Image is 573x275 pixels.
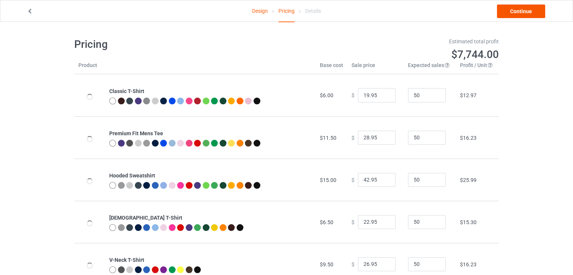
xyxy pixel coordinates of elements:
b: Hooded Sweatshirt [109,173,155,179]
th: Sale price [347,61,404,74]
div: Estimated total profit [292,38,499,45]
th: Product [74,61,105,74]
span: $15.00 [320,177,336,183]
span: $6.00 [320,92,333,98]
img: heather_texture.png [143,140,150,147]
span: $11.50 [320,135,336,141]
b: [DEMOGRAPHIC_DATA] T-Shirt [109,215,182,221]
div: Details [305,0,321,21]
h1: Pricing [74,38,281,51]
b: V-Neck T-Shirt [109,257,144,263]
span: $9.50 [320,261,333,267]
span: $ [351,134,354,141]
a: Design [252,0,268,21]
th: Expected sales [404,61,456,74]
span: $16.23 [460,135,477,141]
b: Premium Fit Mens Tee [109,130,163,136]
span: $12.97 [460,92,477,98]
span: $ [351,92,354,98]
b: Classic T-Shirt [109,88,144,94]
span: $15.30 [460,219,477,225]
th: Base cost [316,61,347,74]
span: $6.50 [320,219,333,225]
span: $ [351,177,354,183]
span: $16.23 [460,261,477,267]
div: Pricing [278,0,295,22]
span: $ [351,219,354,225]
span: $ [351,261,354,267]
img: heather_texture.png [143,98,150,104]
a: Continue [497,5,545,18]
th: Profit / Unit [456,61,499,74]
span: $25.99 [460,177,477,183]
span: $7,744.00 [451,48,499,61]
